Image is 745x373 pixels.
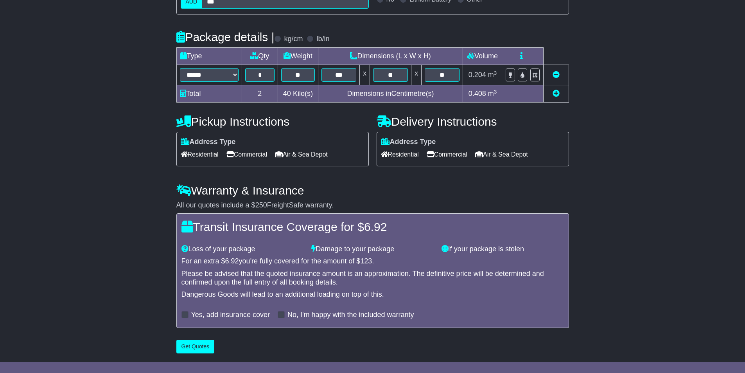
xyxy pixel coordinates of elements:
[360,257,372,265] span: 123
[181,138,236,146] label: Address Type
[463,48,502,65] td: Volume
[284,35,303,43] label: kg/cm
[381,138,436,146] label: Address Type
[181,220,564,233] h4: Transit Insurance Coverage for $
[176,184,569,197] h4: Warranty & Insurance
[469,71,486,79] span: 0.204
[427,148,467,160] span: Commercial
[176,31,275,43] h4: Package details |
[438,245,568,254] div: If your package is stolen
[307,245,438,254] div: Damage to your package
[316,35,329,43] label: lb/in
[181,270,564,287] div: Please be advised that the quoted insurance amount is an approximation. The definitive price will...
[242,85,278,103] td: 2
[178,245,308,254] div: Loss of your package
[275,148,328,160] span: Air & Sea Depot
[181,257,564,266] div: For an extra $ you're fully covered for the amount of $ .
[176,340,215,353] button: Get Quotes
[469,90,486,97] span: 0.408
[318,48,463,65] td: Dimensions (L x W x H)
[488,90,497,97] span: m
[191,311,270,319] label: Yes, add insurance cover
[494,89,497,95] sup: 3
[255,201,267,209] span: 250
[318,85,463,103] td: Dimensions in Centimetre(s)
[553,90,560,97] a: Add new item
[181,148,219,160] span: Residential
[176,115,369,128] h4: Pickup Instructions
[176,201,569,210] div: All our quotes include a $ FreightSafe warranty.
[242,48,278,65] td: Qty
[283,90,291,97] span: 40
[181,290,564,299] div: Dangerous Goods will lead to an additional loading on top of this.
[377,115,569,128] h4: Delivery Instructions
[225,257,239,265] span: 6.92
[381,148,419,160] span: Residential
[364,220,387,233] span: 6.92
[553,71,560,79] a: Remove this item
[488,71,497,79] span: m
[411,65,422,85] td: x
[287,311,414,319] label: No, I'm happy with the included warranty
[176,48,242,65] td: Type
[278,48,318,65] td: Weight
[226,148,267,160] span: Commercial
[494,70,497,76] sup: 3
[359,65,370,85] td: x
[278,85,318,103] td: Kilo(s)
[176,85,242,103] td: Total
[475,148,528,160] span: Air & Sea Depot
